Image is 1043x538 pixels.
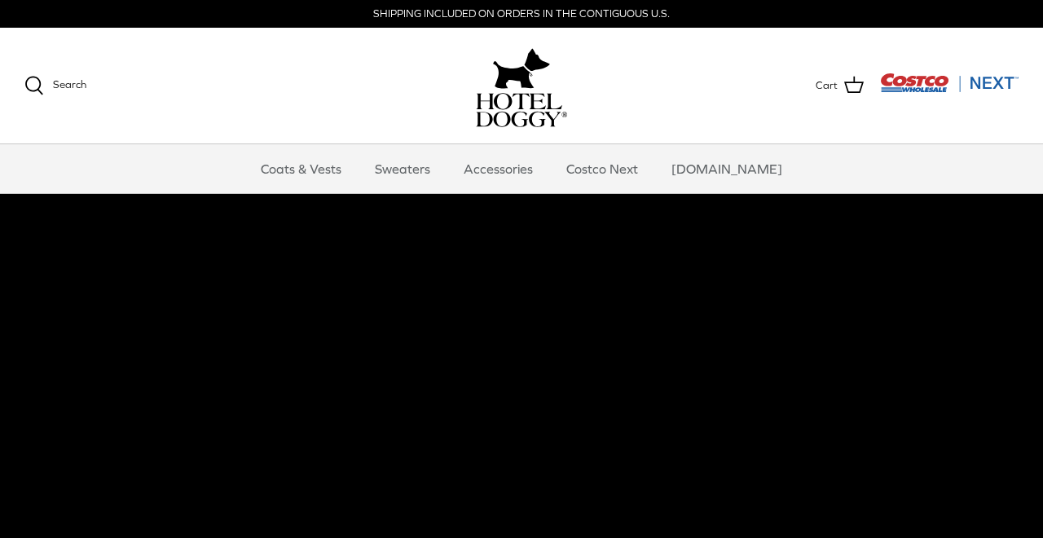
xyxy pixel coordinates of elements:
a: Coats & Vests [246,144,356,193]
img: Costco Next [880,73,1019,93]
a: hoteldoggy.com hoteldoggycom [476,44,567,127]
a: Costco Next [552,144,653,193]
img: hoteldoggy.com [493,44,550,93]
a: Search [24,76,86,95]
a: [DOMAIN_NAME] [657,144,797,193]
a: Cart [816,75,864,96]
img: hoteldoggycom [476,93,567,127]
span: Search [53,78,86,90]
a: Sweaters [360,144,445,193]
span: Cart [816,77,838,95]
a: Visit Costco Next [880,83,1019,95]
a: Accessories [449,144,548,193]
